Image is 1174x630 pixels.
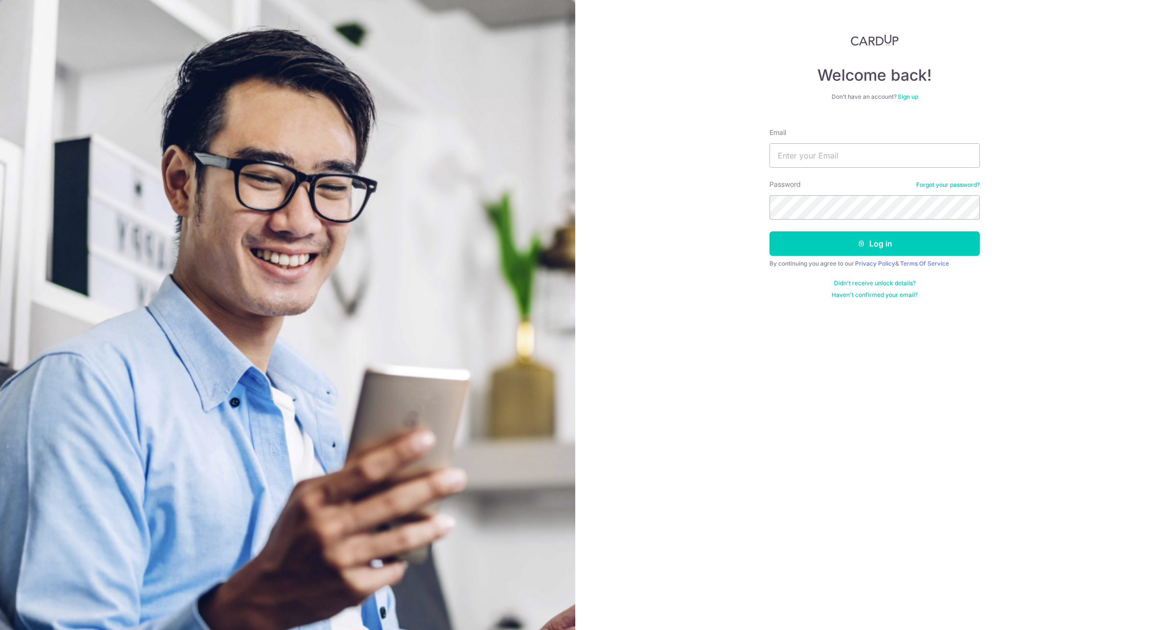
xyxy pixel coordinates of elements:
a: Privacy Policy [855,260,895,267]
label: Password [769,180,801,189]
div: By continuing you agree to our & [769,260,980,268]
button: Log in [769,231,980,256]
label: Email [769,128,786,137]
img: CardUp Logo [851,34,899,46]
a: Didn't receive unlock details? [834,279,916,287]
h4: Welcome back! [769,66,980,85]
a: Terms Of Service [900,260,949,267]
a: Sign up [898,93,918,100]
input: Enter your Email [769,143,980,168]
a: Forgot your password? [916,181,980,189]
a: Haven't confirmed your email? [832,291,918,299]
div: Don’t have an account? [769,93,980,101]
